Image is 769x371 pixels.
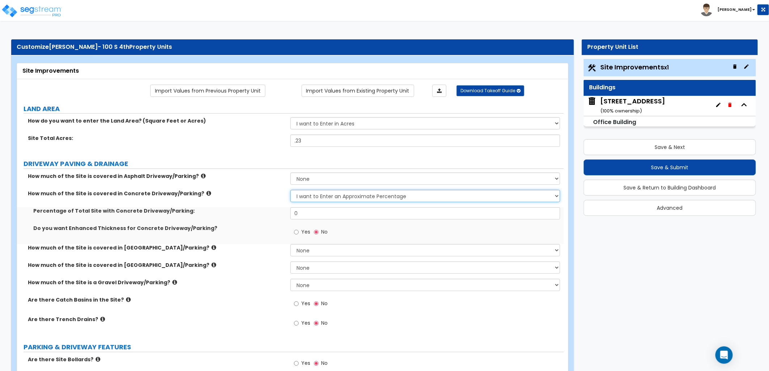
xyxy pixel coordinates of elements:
[33,207,285,214] label: Percentage of Total Site with Concrete Driveway/Parking:
[584,200,756,216] button: Advanced
[49,43,129,51] span: [PERSON_NAME]- 100 S 4th
[24,104,564,114] label: LAND AREA
[28,316,285,323] label: Are there Trench Drains?
[589,84,751,92] div: Buildings
[314,359,319,367] input: No
[587,97,665,115] span: 100 South 4th St
[294,319,299,327] input: Yes
[587,63,597,73] img: Construction.png
[96,357,100,362] i: click for more info!
[126,297,131,302] i: click for more info!
[461,88,515,94] span: Download Takeoff Guide
[28,356,285,363] label: Are there Site Bollards?
[584,139,756,155] button: Save & Next
[211,245,216,250] i: click for more info!
[206,191,211,196] i: click for more info!
[17,43,568,51] div: Customize Property Units
[321,300,328,307] span: No
[457,85,524,96] button: Download Takeoff Guide
[301,300,310,307] span: Yes
[24,159,564,169] label: DRIVEWAY PAVING & DRAINAGE
[28,261,285,269] label: How much of the Site is covered in [GEOGRAPHIC_DATA]/Parking?
[302,85,414,97] a: Import the dynamic attribute values from existing properties.
[1,4,63,18] img: logo_pro_r.png
[314,300,319,308] input: No
[28,279,285,286] label: How much of the Site is a Gravel Driveway/Parking?
[28,190,285,197] label: How much of the Site is covered in Concrete Driveway/Parking?
[201,173,206,179] i: click for more info!
[584,180,756,196] button: Save & Return to Building Dashboard
[314,319,319,327] input: No
[294,228,299,236] input: Yes
[718,7,752,12] b: [PERSON_NAME]
[294,300,299,308] input: Yes
[150,85,265,97] a: Import the dynamic attribute values from previous properties.
[321,319,328,327] span: No
[584,159,756,175] button: Save & Submit
[432,85,446,97] a: Import the dynamic attributes value through Excel sheet
[28,135,285,142] label: Site Total Acres:
[600,107,642,114] small: ( 100 % ownership)
[301,228,310,235] span: Yes
[600,63,669,72] span: Site Improvements
[587,97,597,106] img: building.svg
[587,43,752,51] div: Property Unit List
[33,225,285,232] label: Do you want Enhanced Thickness for Concrete Driveway/Parking?
[172,280,177,285] i: click for more info!
[22,67,563,75] div: Site Improvements
[593,118,636,126] small: Office Building
[211,262,216,268] i: click for more info!
[28,117,285,124] label: How do you want to enter the Land Area? (Square Feet or Acres)
[715,346,733,364] div: Open Intercom Messenger
[24,342,564,352] label: PARKING & DRIVEWAY FEATURES
[301,359,310,367] span: Yes
[28,244,285,251] label: How much of the Site is covered in [GEOGRAPHIC_DATA]/Parking?
[28,296,285,303] label: Are there Catch Basins in the Site?
[100,316,105,322] i: click for more info!
[28,172,285,180] label: How much of the Site is covered in Asphalt Driveway/Parking?
[321,359,328,367] span: No
[700,4,713,16] img: avatar.png
[321,228,328,235] span: No
[301,319,310,327] span: Yes
[314,228,319,236] input: No
[600,97,665,115] div: [STREET_ADDRESS]
[664,64,669,71] small: x1
[294,359,299,367] input: Yes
